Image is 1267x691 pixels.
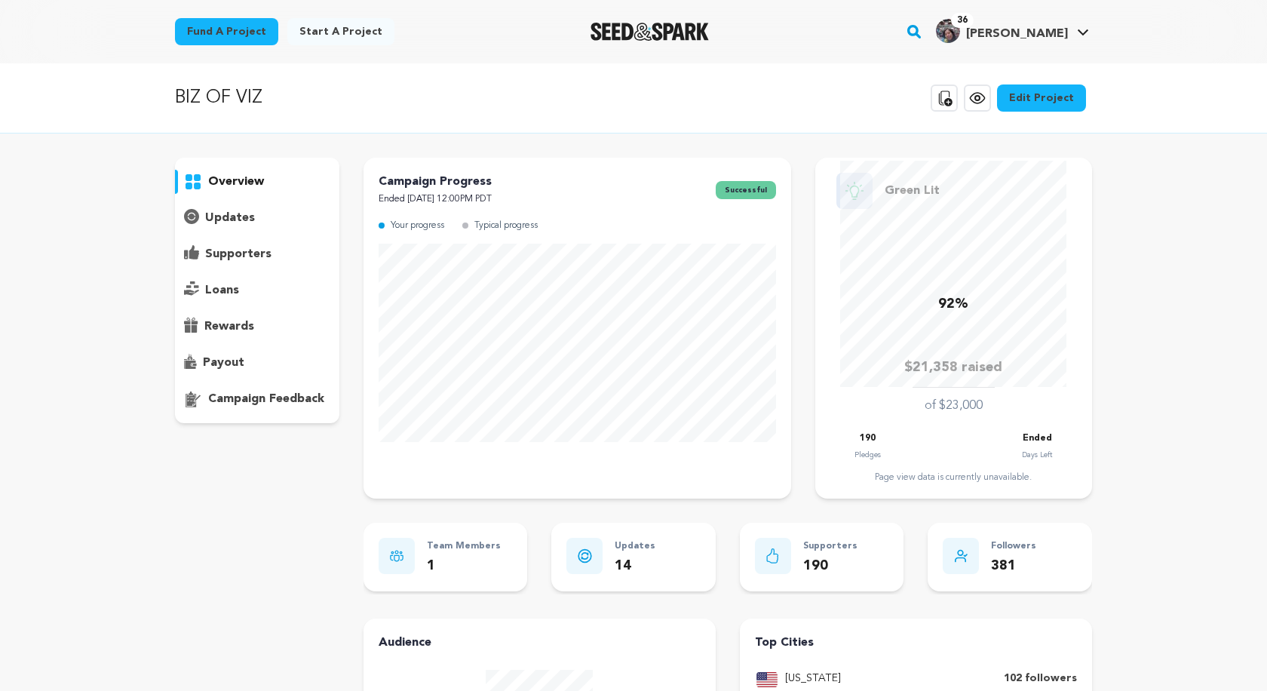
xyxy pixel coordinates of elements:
[615,555,655,577] p: 14
[830,471,1077,484] div: Page view data is currently unavailable.
[205,209,255,227] p: updates
[203,354,244,372] p: payout
[175,206,339,230] button: updates
[1022,447,1052,462] p: Days Left
[205,245,271,263] p: supporters
[287,18,394,45] a: Start a project
[938,293,968,315] p: 92%
[755,634,1077,652] h4: Top Cities
[175,84,262,112] p: BIZ OF VIZ
[997,84,1086,112] a: Edit Project
[991,538,1036,555] p: Followers
[391,217,444,235] p: Your progress
[427,538,501,555] p: Team Members
[936,19,960,43] img: 8d56b885ed422f55.jpg
[175,242,339,266] button: supporters
[854,447,881,462] p: Pledges
[175,387,339,411] button: campaign feedback
[175,170,339,194] button: overview
[379,191,492,208] p: Ended [DATE] 12:00PM PDT
[379,173,492,191] p: Campaign Progress
[925,397,983,415] p: of $23,000
[951,13,974,28] span: 36
[175,351,339,375] button: payout
[1023,430,1052,447] p: Ended
[933,16,1092,48] span: Judy L.'s Profile
[785,670,841,688] p: [US_STATE]
[175,18,278,45] a: Fund a project
[966,28,1068,40] span: [PERSON_NAME]
[204,318,254,336] p: rewards
[474,217,538,235] p: Typical progress
[615,538,655,555] p: Updates
[803,555,857,577] p: 190
[205,281,239,299] p: loans
[803,538,857,555] p: Supporters
[175,315,339,339] button: rewards
[379,634,701,652] h4: Audience
[175,278,339,303] button: loans
[591,23,709,41] img: Seed&Spark Logo Dark Mode
[716,181,776,199] span: successful
[991,555,1036,577] p: 381
[591,23,709,41] a: Seed&Spark Homepage
[860,430,876,447] p: 190
[427,555,501,577] p: 1
[208,390,324,408] p: campaign feedback
[208,173,264,191] p: overview
[933,16,1092,43] a: Judy L.'s Profile
[1004,670,1077,688] p: 102 followers
[936,19,1068,43] div: Judy L.'s Profile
